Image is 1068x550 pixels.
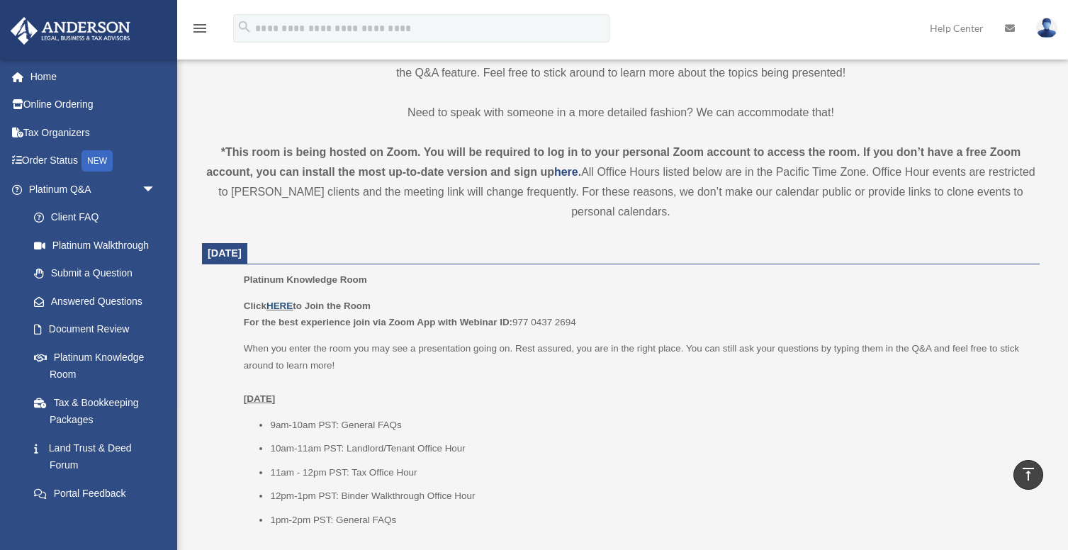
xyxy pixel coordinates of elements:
[208,247,242,259] span: [DATE]
[191,25,208,37] a: menu
[20,343,170,388] a: Platinum Knowledge Room
[20,315,177,344] a: Document Review
[1013,460,1043,490] a: vertical_align_top
[6,17,135,45] img: Anderson Advisors Platinum Portal
[10,147,177,176] a: Order StatusNEW
[244,393,276,404] u: [DATE]
[20,434,177,479] a: Land Trust & Deed Forum
[270,512,1030,529] li: 1pm-2pm PST: General FAQs
[270,488,1030,505] li: 12pm-1pm PST: Binder Walkthrough Office Hour
[578,166,581,178] strong: .
[244,298,1030,331] p: 977 0437 2694
[20,479,177,507] a: Portal Feedback
[142,175,170,204] span: arrow_drop_down
[244,340,1030,407] p: When you enter the room you may see a presentation going on. Rest assured, you are in the right p...
[270,464,1030,481] li: 11am - 12pm PST: Tax Office Hour
[244,301,371,311] b: Click to Join the Room
[20,388,177,434] a: Tax & Bookkeeping Packages
[1036,18,1057,38] img: User Pic
[81,150,113,172] div: NEW
[237,19,252,35] i: search
[206,146,1021,178] strong: *This room is being hosted on Zoom. You will be required to log in to your personal Zoom account ...
[270,417,1030,434] li: 9am-10am PST: General FAQs
[202,103,1040,123] p: Need to speak with someone in a more detailed fashion? We can accommodate that!
[1020,466,1037,483] i: vertical_align_top
[20,231,177,259] a: Platinum Walkthrough
[20,287,177,315] a: Answered Questions
[202,142,1040,222] div: All Office Hours listed below are in the Pacific Time Zone. Office Hour events are restricted to ...
[202,43,1040,83] p: When you enter the room, you may see a presentation going on. Rest assured, you are in the right ...
[10,175,177,203] a: Platinum Q&Aarrow_drop_down
[270,440,1030,457] li: 10am-11am PST: Landlord/Tenant Office Hour
[266,301,293,311] a: HERE
[554,166,578,178] a: here
[244,317,512,327] b: For the best experience join via Zoom App with Webinar ID:
[20,203,177,232] a: Client FAQ
[10,91,177,119] a: Online Ordering
[191,20,208,37] i: menu
[10,62,177,91] a: Home
[10,118,177,147] a: Tax Organizers
[20,259,177,288] a: Submit a Question
[244,274,367,285] span: Platinum Knowledge Room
